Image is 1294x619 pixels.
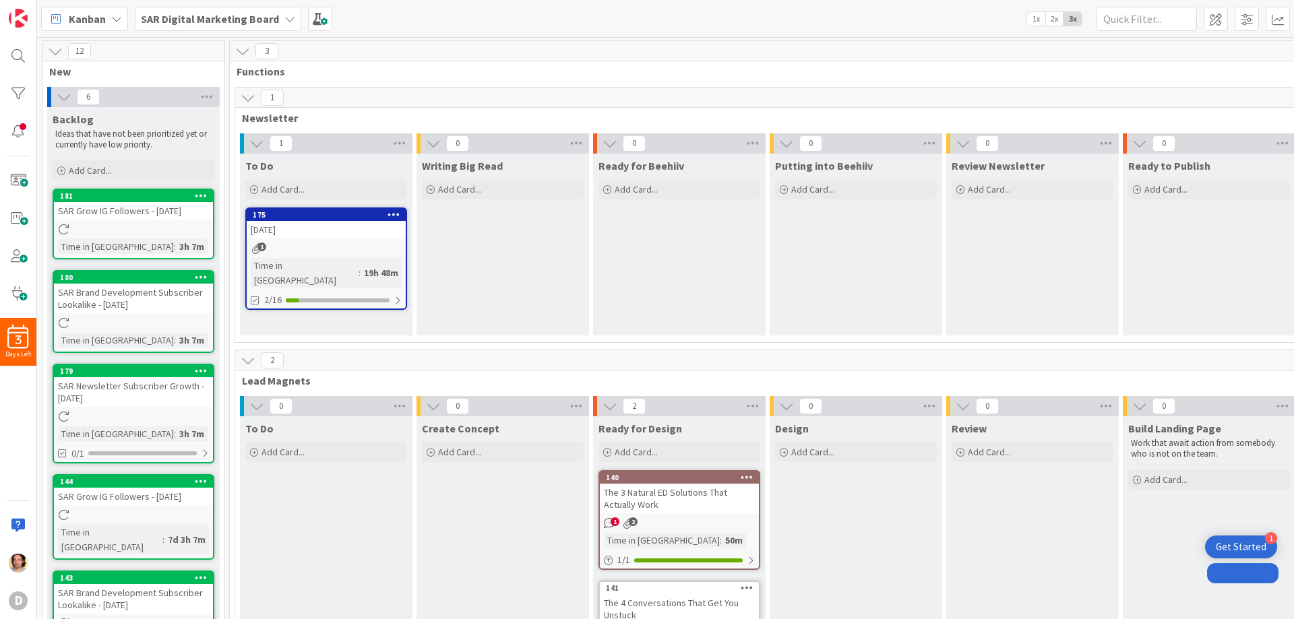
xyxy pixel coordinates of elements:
[1096,7,1197,31] input: Quick Filter...
[49,65,208,78] span: New
[598,422,682,435] span: Ready for Design
[799,398,822,414] span: 0
[600,582,759,594] div: 141
[54,488,213,505] div: SAR Grow IG Followers - [DATE]
[775,422,809,435] span: Design
[54,284,213,313] div: SAR Brand Development Subscriber Lookalike - [DATE]
[606,473,759,482] div: 140
[54,572,213,584] div: 143
[446,398,469,414] span: 0
[976,135,999,152] span: 0
[16,335,22,345] span: 3
[1027,12,1045,26] span: 1x
[1152,398,1175,414] span: 0
[60,273,213,282] div: 180
[69,164,112,176] span: Add Card...
[720,533,722,548] span: :
[270,135,292,152] span: 1
[775,159,873,172] span: Putting into Beehiiv
[968,446,1011,458] span: Add Card...
[162,532,164,547] span: :
[1045,12,1064,26] span: 2x
[615,446,658,458] span: Add Card...
[600,471,759,484] div: 140
[176,426,208,441] div: 3h 7m
[54,202,213,220] div: SAR Grow IG Followers - [DATE]
[247,221,406,238] div: [DATE]
[54,190,213,220] div: 181SAR Grow IG Followers - [DATE]
[68,43,91,59] span: 12
[270,398,292,414] span: 0
[623,135,646,152] span: 0
[976,398,999,414] span: 0
[9,591,28,610] div: D
[791,446,834,458] span: Add Card...
[261,352,284,368] span: 2
[54,271,213,284] div: 180
[247,209,406,238] div: 175[DATE]
[174,333,176,348] span: :
[438,446,481,458] span: Add Card...
[141,12,279,26] b: SAR Digital Marketing Board
[71,447,84,461] span: 0/1
[952,422,987,435] span: Review
[54,476,213,488] div: 144
[264,293,282,307] span: 2/16
[58,426,174,441] div: Time in [GEOGRAPHIC_DATA]
[1216,540,1266,554] div: Get Started
[176,333,208,348] div: 3h 7m
[245,422,274,435] span: To Do
[54,271,213,313] div: 180SAR Brand Development Subscriber Lookalike - [DATE]
[261,446,305,458] span: Add Card...
[174,239,176,254] span: :
[58,525,162,554] div: Time in [GEOGRAPHIC_DATA]
[422,422,499,435] span: Create Concept
[60,477,213,486] div: 144
[600,552,759,568] div: 1/1
[60,573,213,583] div: 143
[615,183,658,195] span: Add Card...
[952,159,1045,172] span: Review Newsletter
[606,583,759,593] div: 141
[255,43,278,59] span: 3
[60,191,213,201] div: 181
[69,11,106,27] span: Kanban
[77,89,100,105] span: 6
[611,517,619,526] span: 1
[600,484,759,513] div: The 3 Natural ED Solutions That Actually Work
[1128,422,1221,435] span: Build Landing Page
[422,159,503,172] span: Writing Big Read
[446,135,469,152] span: 0
[174,426,176,441] span: :
[1064,12,1082,26] span: 3x
[1205,535,1277,558] div: Open Get Started checklist, remaining modules: 1
[722,533,746,548] div: 50m
[617,553,630,567] span: 1 / 1
[53,112,94,126] span: Backlog
[54,365,213,407] div: 179SAR Newsletter Subscriber Growth - [DATE]
[54,476,213,505] div: 144SAR Grow IG Followers - [DATE]
[623,398,646,414] span: 2
[361,265,402,280] div: 19h 48m
[253,210,406,220] div: 175
[247,209,406,221] div: 175
[257,242,266,251] span: 1
[9,9,28,28] img: Visit kanbanzone.com
[1265,532,1277,544] div: 1
[1152,135,1175,152] span: 0
[604,533,720,548] div: Time in [GEOGRAPHIC_DATA]
[1128,159,1210,172] span: Ready to Publish
[60,366,213,376] div: 179
[55,128,209,150] span: Ideas that have not been prioritized yet or currently have low priority.
[261,90,284,106] span: 1
[54,377,213,407] div: SAR Newsletter Subscriber Growth - [DATE]
[968,183,1011,195] span: Add Card...
[54,572,213,614] div: 143SAR Brand Development Subscriber Lookalike - [DATE]
[261,183,305,195] span: Add Card...
[251,258,359,288] div: Time in [GEOGRAPHIC_DATA]
[54,190,213,202] div: 181
[176,239,208,254] div: 3h 7m
[600,471,759,513] div: 140The 3 Natural ED Solutions That Actually Work
[791,183,834,195] span: Add Card...
[54,365,213,377] div: 179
